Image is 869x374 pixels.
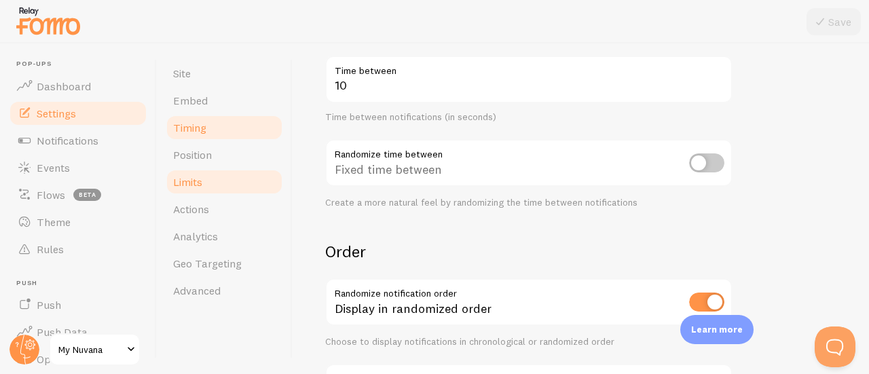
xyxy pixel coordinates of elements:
a: My Nuvana [49,333,141,366]
iframe: Help Scout Beacon - Open [815,326,855,367]
span: Push [37,298,61,312]
span: Advanced [173,284,221,297]
a: Analytics [165,223,284,250]
a: Events [8,154,148,181]
span: Pop-ups [16,60,148,69]
span: Limits [173,175,202,189]
div: Display in randomized order [325,278,733,328]
a: Actions [165,195,284,223]
a: Limits [165,168,284,195]
span: Theme [37,215,71,229]
span: Timing [173,121,206,134]
a: Rules [8,236,148,263]
a: Flows beta [8,181,148,208]
span: Dashboard [37,79,91,93]
a: Position [165,141,284,168]
span: Geo Targeting [173,257,242,270]
a: Embed [165,87,284,114]
span: Actions [173,202,209,216]
span: Analytics [173,229,218,243]
div: Fixed time between [325,139,733,189]
a: Dashboard [8,73,148,100]
a: Push [8,291,148,318]
span: My Nuvana [58,341,123,358]
span: Events [37,161,70,174]
span: Embed [173,94,208,107]
img: fomo-relay-logo-orange.svg [14,3,82,38]
div: Create a more natural feel by randomizing the time between notifications [325,197,733,209]
a: Advanced [165,277,284,304]
a: Geo Targeting [165,250,284,277]
span: Push Data [37,325,88,339]
span: Flows [37,188,65,202]
div: Learn more [680,315,754,344]
a: Timing [165,114,284,141]
a: Site [165,60,284,87]
span: Site [173,67,191,80]
a: Push Data [8,318,148,345]
a: Settings [8,100,148,127]
a: Theme [8,208,148,236]
span: Settings [37,107,76,120]
div: Time between notifications (in seconds) [325,111,733,124]
label: Time between [325,56,733,79]
h2: Order [325,241,733,262]
span: Notifications [37,134,98,147]
span: Position [173,148,212,162]
span: Rules [37,242,64,256]
span: Push [16,279,148,288]
a: Notifications [8,127,148,154]
span: beta [73,189,101,201]
p: Learn more [691,323,743,336]
div: Choose to display notifications in chronological or randomized order [325,336,733,348]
